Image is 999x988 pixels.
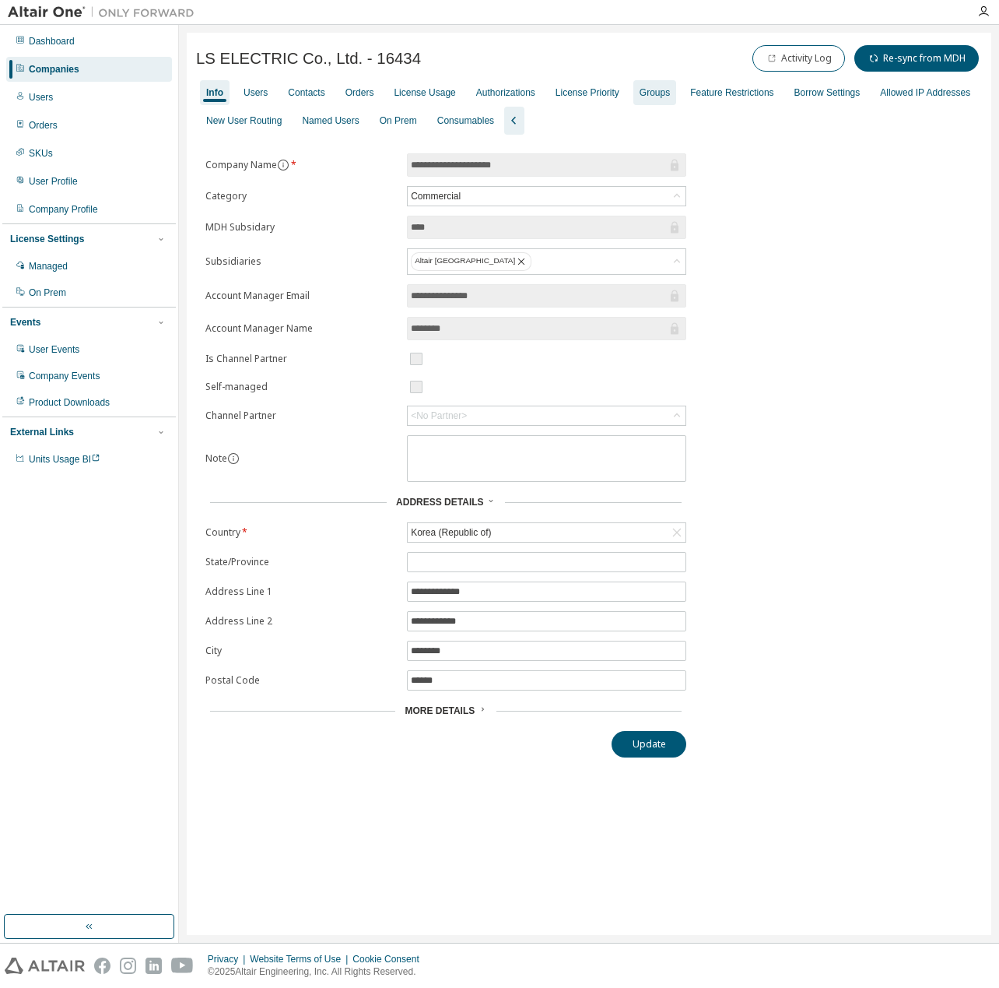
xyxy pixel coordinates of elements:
div: Website Terms of Use [250,953,352,965]
div: Borrow Settings [794,86,861,99]
label: Company Name [205,159,398,171]
div: Info [206,86,223,99]
div: External Links [10,426,74,438]
div: Korea (Republic of) [408,524,493,541]
div: Company Profile [29,203,98,216]
label: Address Line 2 [205,615,398,628]
label: MDH Subsidary [205,221,398,234]
div: <No Partner> [408,406,685,425]
div: User Events [29,343,79,356]
div: Consumables [437,114,494,127]
div: On Prem [29,287,66,299]
div: SKUs [29,147,53,160]
span: Units Usage BI [29,454,100,465]
div: License Priority [556,86,619,99]
div: Orders [29,119,58,132]
div: New User Routing [206,114,282,127]
div: User Profile [29,175,78,188]
span: Address Details [396,497,483,508]
label: State/Province [205,556,398,568]
div: Privacy [208,953,250,965]
div: Managed [29,260,68,272]
div: Cookie Consent [352,953,428,965]
div: Dashboard [29,35,75,47]
label: Subsidiaries [205,255,398,268]
div: License Settings [10,233,84,245]
div: Allowed IP Addresses [880,86,970,99]
div: Altair [GEOGRAPHIC_DATA] [408,249,685,274]
button: information [227,452,240,465]
img: instagram.svg [120,958,136,974]
span: LS ELECTRIC Co., Ltd. - 16434 [196,50,421,68]
div: Korea (Republic of) [408,523,685,542]
div: Altair [GEOGRAPHIC_DATA] [411,252,531,271]
div: Orders [345,86,374,99]
label: Address Line 1 [205,585,398,598]
div: Groups [640,86,670,99]
button: Re-sync from MDH [854,45,979,72]
div: Events [10,316,40,329]
div: Companies [29,63,79,76]
div: Users [29,91,53,104]
label: Country [205,526,398,539]
p: © 2025 Altair Engineering, Inc. All Rights Reserved. [208,965,429,979]
label: Self-managed [205,381,398,393]
img: altair_logo.svg [5,958,85,974]
label: Postal Code [205,674,398,687]
div: Commercial [408,187,685,206]
img: Altair One [8,5,202,20]
div: License Usage [394,86,455,99]
img: youtube.svg [171,958,194,974]
label: Category [205,190,398,202]
div: Authorizations [476,86,535,99]
div: Named Users [302,114,359,127]
label: Channel Partner [205,410,398,422]
div: On Prem [380,114,417,127]
label: Note [205,452,227,465]
button: Update [612,731,686,758]
div: Feature Restrictions [690,86,773,99]
div: Company Events [29,370,100,382]
div: Contacts [288,86,324,99]
div: <No Partner> [411,410,467,422]
label: Account Manager Name [205,322,398,335]
div: Users [244,86,268,99]
div: Product Downloads [29,396,110,409]
label: Account Manager Email [205,290,398,302]
button: Activity Log [752,45,845,72]
div: Commercial [408,188,463,205]
label: Is Channel Partner [205,353,398,365]
button: information [277,159,289,171]
img: facebook.svg [94,958,110,974]
img: linkedin.svg [145,958,162,974]
span: More Details [405,705,475,716]
label: City [205,645,398,657]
